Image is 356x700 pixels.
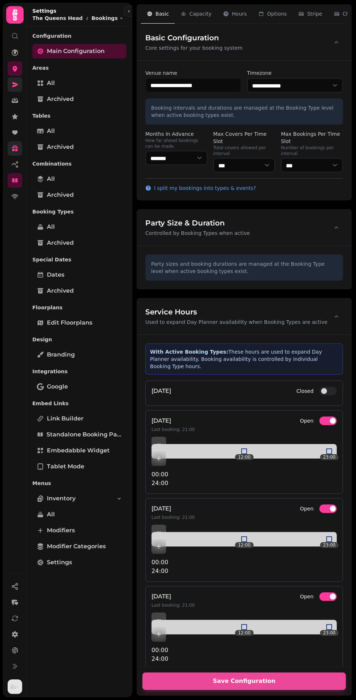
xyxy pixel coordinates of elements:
[47,175,55,183] span: All
[32,15,83,22] p: The Queens Head
[47,143,74,151] span: Archived
[47,350,75,359] span: Branding
[296,387,313,395] label: Closed
[32,188,126,202] a: Archived
[151,504,195,513] h4: [DATE]
[151,655,337,663] p: 24:00
[142,672,346,690] button: Save Configuration
[175,4,217,24] button: Capacity
[32,268,126,282] a: Dates
[47,318,92,327] span: Edit Floorplans
[145,130,207,138] label: Months In Advance
[32,157,126,170] p: Combinations
[213,145,275,156] p: Total covers allowed per interval
[151,558,337,567] p: 00:00
[281,145,343,156] p: Number of bookings per interval
[47,446,110,455] span: Embedabble widget
[32,523,126,538] a: Modifiers
[145,184,256,192] button: I split my bookings into types & events?
[47,47,105,56] span: Main Configuration
[151,646,337,655] p: 00:00
[189,10,211,17] span: Capacity
[32,205,126,218] p: Booking Types
[32,555,126,570] a: Settings
[47,223,55,231] span: All
[47,191,74,199] span: Archived
[32,253,126,266] p: Special Dates
[32,7,124,15] h2: Settings
[32,459,126,474] a: Tablet mode
[281,130,343,145] label: Max Bookings Per Time Slot
[267,10,287,17] span: Options
[307,10,322,17] span: Stripe
[32,109,126,122] p: Tables
[145,229,250,237] p: Controlled by Booking Types when active
[32,365,126,378] p: Integrations
[47,494,76,503] span: Inventory
[300,504,313,513] label: Open
[47,462,84,471] span: Tablet mode
[150,348,338,370] p: These hours are used to expand Day Planner availability. Booking availability is controlled by in...
[32,301,126,314] p: Floorplans
[47,239,74,247] span: Archived
[32,172,126,186] a: All
[32,379,126,394] a: Google
[151,592,195,601] h4: [DATE]
[32,443,126,458] a: Embedabble widget
[47,414,84,423] span: Link Builder
[151,539,166,554] button: Add item
[151,567,337,575] p: 24:00
[145,33,243,43] h3: Basic Configuration
[213,130,275,145] label: Max Covers Per Time Slot
[151,104,337,119] p: Booking intervals and durations are managed at the Booking Type level when active booking types e...
[145,138,207,149] p: How far ahead bookings can be made
[46,430,122,439] span: Standalone booking page
[32,507,126,522] a: All
[47,127,55,135] span: All
[300,592,313,601] label: Open
[32,29,126,42] p: Configuration
[32,76,126,90] a: All
[300,416,313,425] label: Open
[247,69,343,77] label: Timezone
[32,15,124,22] nav: breadcrumb
[292,4,328,24] button: Stripe
[151,416,195,425] h4: [DATE]
[32,397,126,410] p: Embed Links
[8,679,22,694] img: User avatar
[151,470,337,479] p: 00:00
[47,526,75,535] span: Modifiers
[32,124,126,138] a: All
[47,382,68,391] span: Google
[32,427,126,442] a: Standalone booking page
[32,539,126,554] a: Modifier Categories
[47,95,74,103] span: Archived
[151,525,166,539] button: Add item
[150,349,228,355] strong: With Active Booking Types:
[32,411,126,426] a: Link Builder
[47,79,55,87] span: All
[32,477,126,490] p: Menus
[47,558,72,567] span: Settings
[32,140,126,154] a: Archived
[151,387,171,395] h4: [DATE]
[151,479,337,488] p: 24:00
[32,316,126,330] a: Edit Floorplans
[32,92,126,106] a: Archived
[32,44,126,58] a: Main Configuration
[217,4,252,24] button: Hours
[47,542,106,551] span: Modifier Categories
[141,4,175,24] button: Basic
[92,15,124,22] button: Bookings
[145,307,327,317] h3: Service Hours
[32,236,126,250] a: Archived
[32,220,126,234] a: All
[151,602,195,608] p: Last booking: 21:00
[32,61,126,74] p: Areas
[47,286,74,295] span: Archived
[155,10,169,17] span: Basic
[6,679,24,694] button: User avatar
[151,451,166,466] button: Add item
[151,260,337,275] p: Party sizes and booking durations are managed at the Booking Type level when active booking types...
[32,333,126,346] p: Design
